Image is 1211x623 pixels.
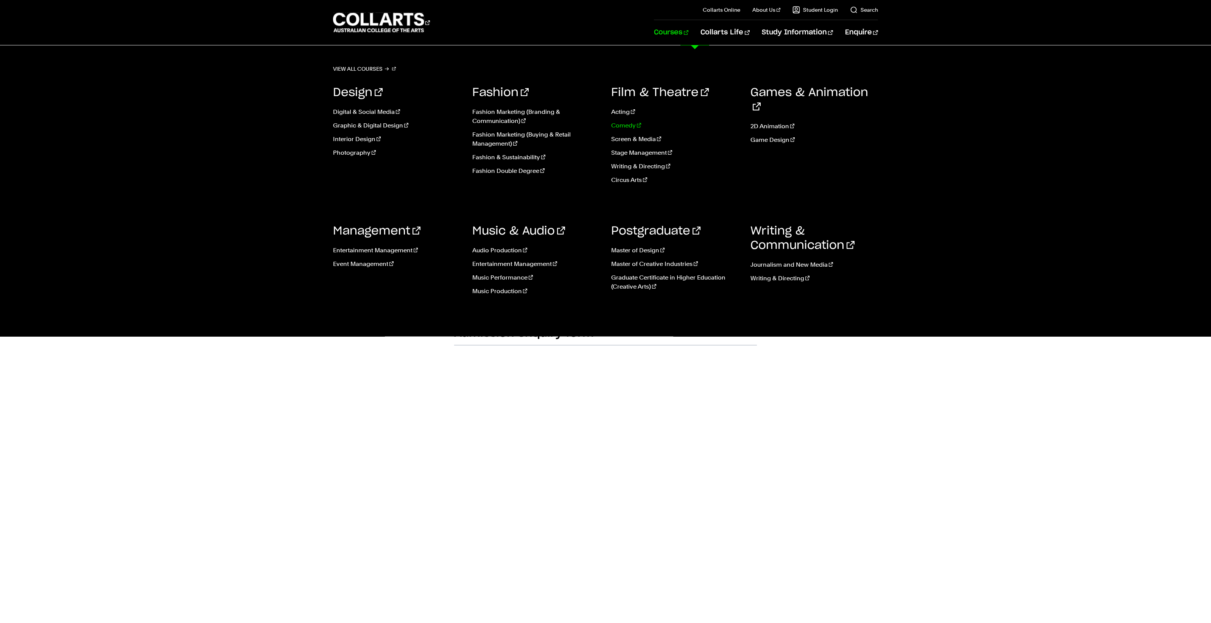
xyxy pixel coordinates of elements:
a: Master of Design [611,246,739,255]
a: Graduate Certificate in Higher Education (Creative Arts) [611,273,739,291]
a: Student Login [792,6,838,14]
a: Fashion [472,87,529,98]
a: Courses [654,20,688,45]
a: Audio Production [472,246,600,255]
a: Games & Animation [750,87,868,113]
a: Fashion Marketing (Branding & Communication) [472,107,600,126]
a: Entertainment Management [472,259,600,269]
a: Journalism and New Media [750,260,878,269]
a: Collarts Online [703,6,740,14]
a: Event Management [333,259,461,269]
a: Management [333,225,420,237]
a: Fashion Marketing (Buying & Retail Management) [472,130,600,148]
a: Postgraduate [611,225,700,237]
a: Comedy [611,121,739,130]
a: Stage Management [611,148,739,157]
a: Music Production [472,287,600,296]
div: Go to homepage [333,12,430,33]
a: Music & Audio [472,225,565,237]
a: Screen & Media [611,135,739,144]
a: Game Design [750,135,878,144]
a: Fashion Double Degree [472,166,600,176]
a: Digital & Social Media [333,107,461,117]
a: View all courses [333,64,396,74]
a: Writing & Directing [611,162,739,171]
a: Entertainment Management [333,246,461,255]
a: Music Performance [472,273,600,282]
a: About Us [752,6,780,14]
a: Enquire [845,20,878,45]
a: Writing & Directing [750,274,878,283]
a: Study Information [762,20,833,45]
a: 2D Animation [750,122,878,131]
a: Acting [611,107,739,117]
a: Writing & Communication [750,225,855,251]
a: Collarts Life [700,20,749,45]
a: Circus Arts [611,176,739,185]
a: Graphic & Digital Design [333,121,461,130]
a: Film & Theatre [611,87,709,98]
a: Fashion & Sustainability [472,153,600,162]
a: Photography [333,148,461,157]
a: Interior Design [333,135,461,144]
a: Search [850,6,878,14]
a: Master of Creative Industries [611,259,739,269]
a: Design [333,87,383,98]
